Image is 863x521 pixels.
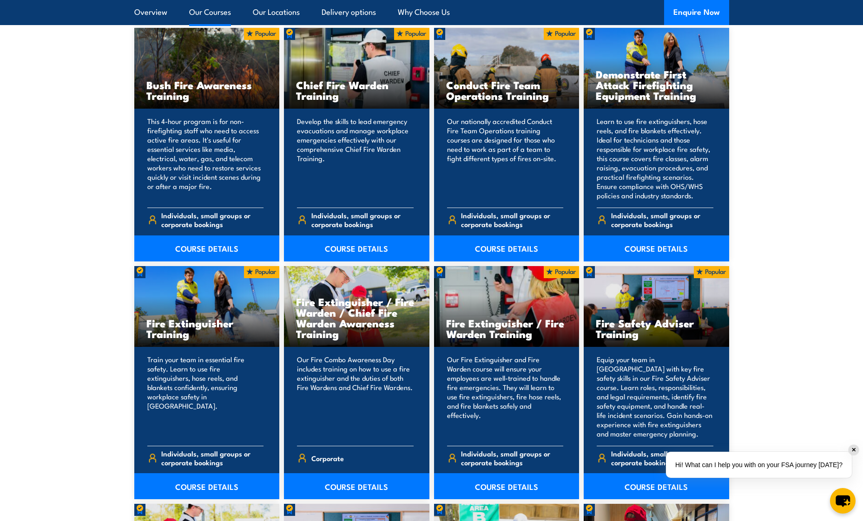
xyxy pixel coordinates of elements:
[830,488,856,514] button: chat-button
[596,69,717,101] h3: Demonstrate First Attack Firefighting Equipment Training
[147,117,264,200] p: This 4-hour program is for non-firefighting staff who need to access active fire areas. It's usef...
[597,117,713,200] p: Learn to use fire extinguishers, hose reels, and fire blankets effectively. Ideal for technicians...
[666,452,852,478] div: Hi! What can I help you with on your FSA journey [DATE]?
[311,211,414,228] span: Individuals, small groups or corporate bookings
[597,355,713,438] p: Equip your team in [GEOGRAPHIC_DATA] with key fire safety skills in our Fire Safety Adviser cours...
[161,449,264,467] span: Individuals, small groups or corporate bookings
[461,449,563,467] span: Individuals, small groups or corporate bookings
[134,235,280,261] a: COURSE DETAILS
[461,211,563,228] span: Individuals, small groups or corporate bookings
[584,473,729,499] a: COURSE DETAILS
[611,449,713,467] span: Individuals, small groups or corporate bookings
[296,296,417,339] h3: Fire Extinguisher / Fire Warden / Chief Fire Warden Awareness Training
[446,318,567,339] h3: Fire Extinguisher / Fire Warden Training
[284,473,429,499] a: COURSE DETAILS
[296,79,417,101] h3: Chief Fire Warden Training
[446,79,567,101] h3: Conduct Fire Team Operations Training
[596,318,717,339] h3: Fire Safety Adviser Training
[447,355,564,438] p: Our Fire Extinguisher and Fire Warden course will ensure your employees are well-trained to handl...
[297,117,414,200] p: Develop the skills to lead emergency evacuations and manage workplace emergencies effectively wit...
[311,451,344,465] span: Corporate
[134,473,280,499] a: COURSE DETAILS
[447,117,564,200] p: Our nationally accredited Conduct Fire Team Operations training courses are designed for those wh...
[146,318,268,339] h3: Fire Extinguisher Training
[849,445,859,455] div: ✕
[146,79,268,101] h3: Bush Fire Awareness Training
[434,473,580,499] a: COURSE DETAILS
[584,235,729,261] a: COURSE DETAILS
[611,211,713,228] span: Individuals, small groups or corporate bookings
[161,211,264,228] span: Individuals, small groups or corporate bookings
[434,235,580,261] a: COURSE DETAILS
[284,235,429,261] a: COURSE DETAILS
[297,355,414,438] p: Our Fire Combo Awareness Day includes training on how to use a fire extinguisher and the duties o...
[147,355,264,438] p: Train your team in essential fire safety. Learn to use fire extinguishers, hose reels, and blanke...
